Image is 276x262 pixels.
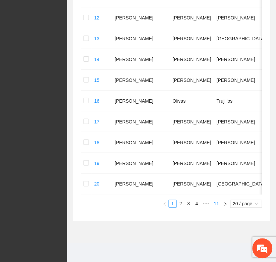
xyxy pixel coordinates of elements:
a: 17 [94,119,100,124]
span: 20 / page [233,200,260,208]
a: 13 [94,36,100,41]
div: Minimizar ventana de chat en vivo [110,3,126,19]
td: [PERSON_NAME] [170,70,214,91]
td: [PERSON_NAME] [112,91,170,111]
a: 16 [94,98,100,104]
td: [PERSON_NAME] [214,132,268,153]
a: 2 [177,200,184,208]
td: [PERSON_NAME] [170,111,214,132]
button: left [161,200,169,208]
a: 19 [94,161,100,166]
li: 3 [185,200,193,208]
a: 14 [94,57,100,62]
td: Trujillos [214,91,268,111]
td: [PERSON_NAME] [214,49,268,70]
button: right [222,200,230,208]
td: [PERSON_NAME] [112,70,170,91]
li: Next Page [222,200,230,208]
td: [PERSON_NAME] [112,153,170,174]
td: [PERSON_NAME] [214,111,268,132]
td: [PERSON_NAME] [112,132,170,153]
td: [PERSON_NAME] [170,49,214,70]
td: [GEOGRAPHIC_DATA] [214,28,268,49]
li: 2 [177,200,185,208]
a: 4 [193,200,201,208]
li: 1 [169,200,177,208]
textarea: Escriba su mensaje y pulse “Intro” [3,183,128,207]
a: 3 [185,200,192,208]
td: [PERSON_NAME] [214,70,268,91]
td: [PERSON_NAME] [112,7,170,28]
td: [PERSON_NAME] [214,153,268,174]
a: 1 [169,200,176,208]
li: 11 [212,200,222,208]
a: 20 [94,181,100,187]
td: [PERSON_NAME] [170,132,214,153]
a: 15 [94,77,100,83]
td: [GEOGRAPHIC_DATA] [214,174,268,195]
td: [PERSON_NAME] [170,153,214,174]
a: 11 [212,200,221,208]
td: [PERSON_NAME] [112,49,170,70]
span: right [224,202,228,206]
td: [PERSON_NAME] [112,111,170,132]
li: Previous Page [161,200,169,208]
div: Chatee con nosotros ahora [35,34,113,43]
td: [PERSON_NAME] [112,174,170,195]
span: Estamos en línea. [39,90,93,157]
a: 12 [94,15,100,20]
li: 4 [193,200,201,208]
td: [PERSON_NAME] [170,174,214,195]
li: Next 5 Pages [201,200,212,208]
a: 18 [94,140,100,145]
td: Olivas [170,91,214,111]
div: Page Size [230,200,262,208]
span: ••• [201,200,212,208]
td: [PERSON_NAME] [170,28,214,49]
span: left [163,202,167,206]
td: [PERSON_NAME] [170,7,214,28]
td: [PERSON_NAME] [112,28,170,49]
td: [PERSON_NAME] [214,7,268,28]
